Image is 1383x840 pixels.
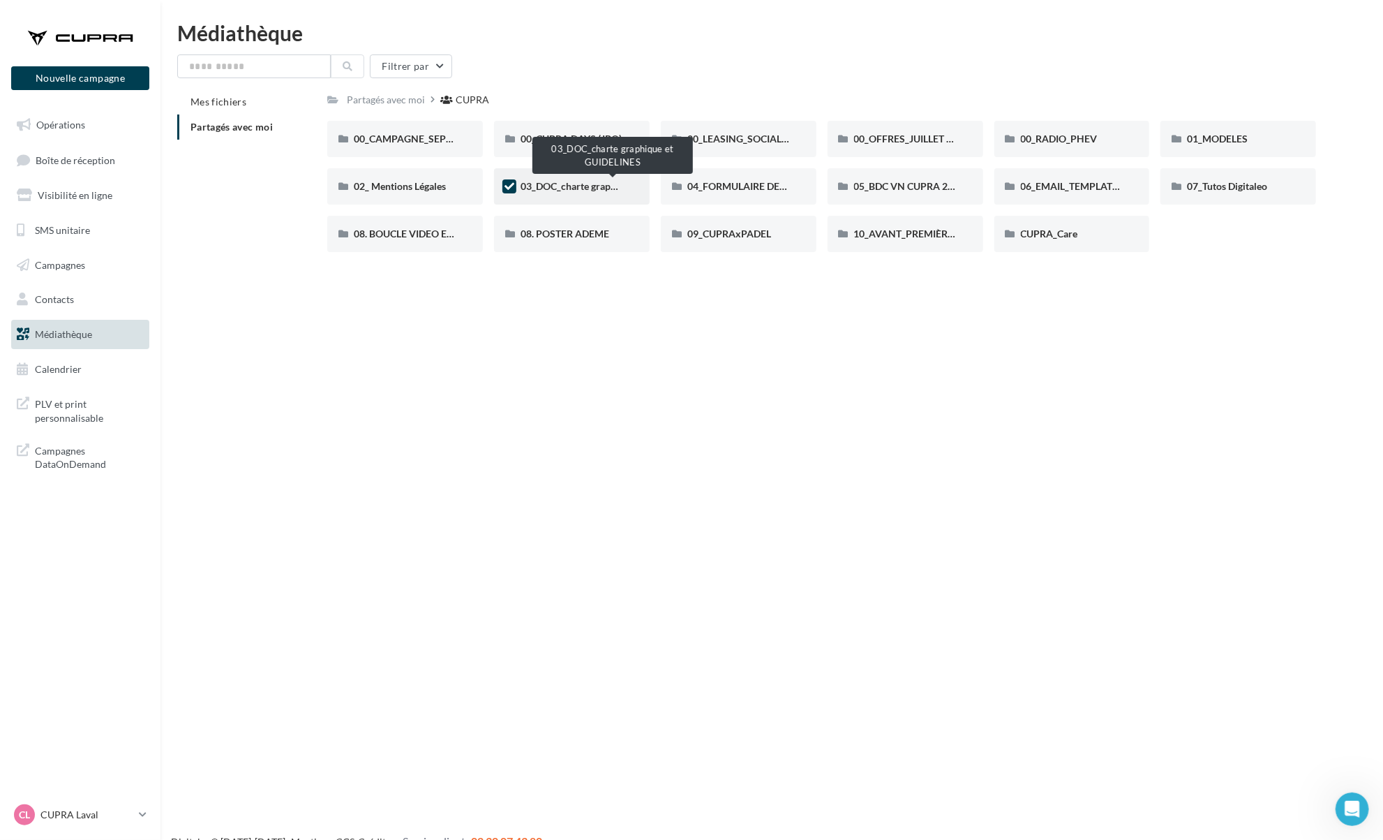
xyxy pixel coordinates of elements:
[521,133,622,145] span: 00_CUPRA DAYS (JPO)
[8,110,152,140] a: Opérations
[35,395,144,425] span: PLV et print personnalisable
[1336,793,1369,826] iframe: Intercom live chat
[1021,133,1098,145] span: 00_RADIO_PHEV
[35,293,74,305] span: Contacts
[8,355,152,384] a: Calendrier
[8,181,152,210] a: Visibilité en ligne
[521,180,703,192] span: 03_DOC_charte graphique et GUIDELINES
[35,363,82,375] span: Calendrier
[347,93,425,107] div: Partagés avec moi
[8,216,152,245] a: SMS unitaire
[8,436,152,477] a: Campagnes DataOnDemand
[8,145,152,175] a: Boîte de réception
[8,285,152,314] a: Contacts
[35,258,85,270] span: Campagnes
[854,180,965,192] span: 05_BDC VN CUPRA 2024
[532,137,693,174] div: 03_DOC_charte graphique et GUIDELINES
[687,180,895,192] span: 04_FORMULAIRE DES DEMANDES CRÉATIVES
[36,154,115,165] span: Boîte de réception
[354,228,538,240] span: 08. BOUCLE VIDEO ECRAN SHOWROOM
[854,228,1082,240] span: 10_AVANT_PREMIÈRES_CUPRA (VENTES PRIVEES)
[190,96,246,108] span: Mes fichiers
[687,133,843,145] span: 00_LEASING_SOCIAL_ÉLECTRIQUE
[521,228,609,240] span: 08. POSTER ADEME
[177,22,1366,43] div: Médiathèque
[35,224,90,236] span: SMS unitaire
[8,320,152,349] a: Médiathèque
[11,802,149,828] a: CL CUPRA Laval
[354,180,446,192] span: 02_ Mentions Légales
[19,808,30,822] span: CL
[1187,180,1267,192] span: 07_Tutos Digitaleo
[190,121,273,133] span: Partagés avec moi
[1021,180,1183,192] span: 06_EMAIL_TEMPLATE HTML CUPRA
[8,389,152,430] a: PLV et print personnalisable
[35,328,92,340] span: Médiathèque
[456,93,489,107] div: CUPRA
[35,441,144,471] span: Campagnes DataOnDemand
[687,228,771,240] span: 09_CUPRAxPADEL
[36,119,85,131] span: Opérations
[1187,133,1248,145] span: 01_MODELES
[1021,228,1078,240] span: CUPRA_Care
[370,54,452,78] button: Filtrer par
[354,133,484,145] span: 00_CAMPAGNE_SEPTEMBRE
[854,133,974,145] span: 00_OFFRES_JUILLET AOÛT
[40,808,133,822] p: CUPRA Laval
[38,189,112,201] span: Visibilité en ligne
[8,251,152,280] a: Campagnes
[11,66,149,90] button: Nouvelle campagne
